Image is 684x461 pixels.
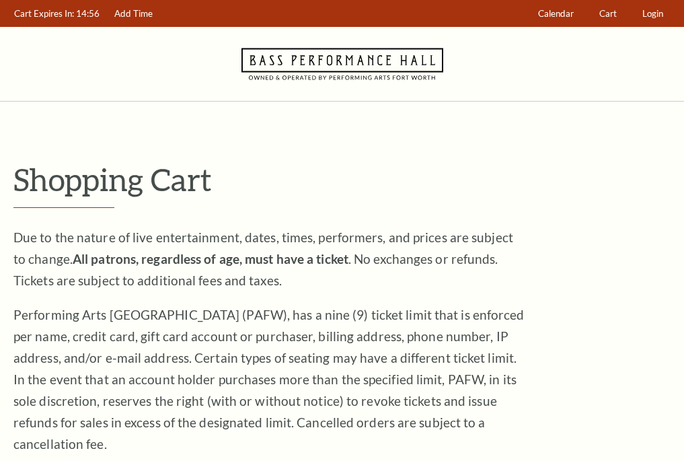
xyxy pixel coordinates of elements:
[13,229,513,288] span: Due to the nature of live entertainment, dates, times, performers, and prices are subject to chan...
[636,1,670,27] a: Login
[14,8,74,19] span: Cart Expires In:
[73,251,348,267] strong: All patrons, regardless of age, must have a ticket
[538,8,574,19] span: Calendar
[599,8,617,19] span: Cart
[532,1,580,27] a: Calendar
[76,8,100,19] span: 14:56
[593,1,623,27] a: Cart
[13,304,525,455] p: Performing Arts [GEOGRAPHIC_DATA] (PAFW), has a nine (9) ticket limit that is enforced per name, ...
[13,162,671,197] p: Shopping Cart
[108,1,159,27] a: Add Time
[642,8,663,19] span: Login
